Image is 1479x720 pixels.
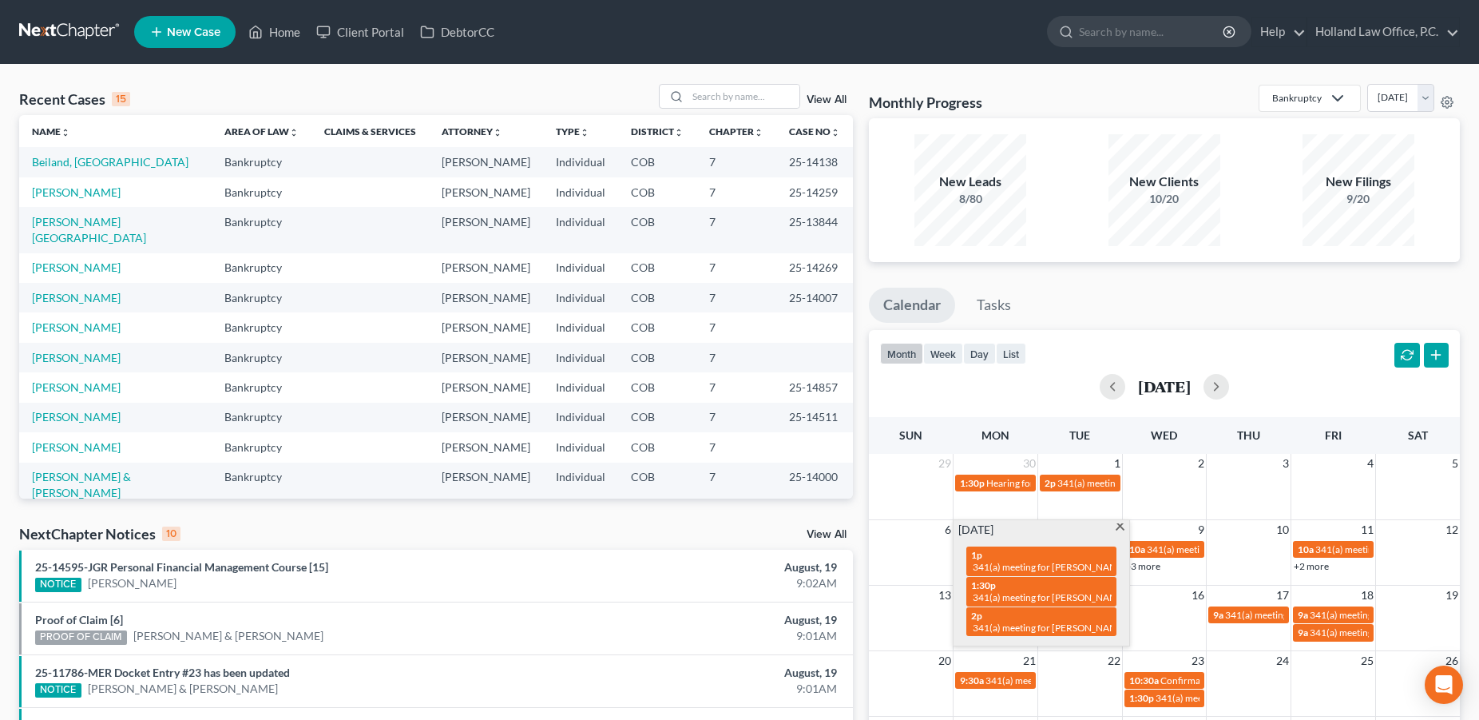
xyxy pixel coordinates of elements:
div: 9:02AM [581,575,837,591]
span: 5 [1450,454,1460,473]
span: 1:30p [971,579,996,591]
a: Help [1252,18,1306,46]
h3: Monthly Progress [869,93,982,112]
span: 341(a) meeting for [PERSON_NAME] [1156,692,1310,704]
td: 25-14269 [776,253,853,283]
div: August, 19 [581,559,837,575]
span: 12 [1444,520,1460,539]
td: Bankruptcy [212,147,311,177]
span: 341(a) meeting for [PERSON_NAME] [1310,609,1464,621]
span: 2p [971,610,982,622]
span: Mon [981,428,1009,442]
span: 9a [1298,627,1308,638]
button: list [996,343,1026,364]
td: 25-13844 [776,207,853,253]
span: 1:30p [1129,692,1154,704]
i: unfold_more [580,128,589,137]
a: +3 more [1125,560,1160,572]
a: 25-14595-JGR Personal Financial Management Course [15] [35,560,328,574]
td: COB [618,343,696,372]
td: Bankruptcy [212,372,311,402]
td: Bankruptcy [212,463,311,508]
div: NextChapter Notices [19,524,180,543]
span: 26 [1444,651,1460,670]
td: [PERSON_NAME] [429,403,543,432]
a: Typeunfold_more [556,125,589,137]
a: [PERSON_NAME] [32,410,121,424]
div: 15 [112,92,130,106]
td: COB [618,372,696,402]
a: [PERSON_NAME][GEOGRAPHIC_DATA] [32,215,146,245]
a: 25-11786-MER Docket Entry #23 has been updated [35,666,290,679]
td: 7 [696,432,776,462]
a: [PERSON_NAME] [32,320,121,334]
td: [PERSON_NAME] [429,283,543,312]
span: 19 [1444,586,1460,605]
td: 7 [696,177,776,207]
span: Hearing for [PERSON_NAME] [986,477,1111,489]
i: unfold_more [289,128,299,137]
span: 10a [1298,543,1314,555]
th: Claims & Services [311,115,429,147]
h2: [DATE] [1138,378,1191,395]
div: 9:01AM [581,681,837,697]
td: 7 [696,283,776,312]
span: Thu [1237,428,1260,442]
td: COB [618,147,696,177]
span: 10 [1275,520,1291,539]
div: Open Intercom Messenger [1425,666,1463,704]
td: [PERSON_NAME] [429,463,543,508]
i: unfold_more [674,128,684,137]
td: 7 [696,372,776,402]
button: week [923,343,963,364]
a: [PERSON_NAME] [32,185,121,199]
td: 25-14000 [776,463,853,508]
span: 4 [1366,454,1375,473]
td: 7 [696,147,776,177]
span: 341(a) meeting for [PERSON_NAME] & [PERSON_NAME] [1225,609,1464,621]
span: 10a [1129,543,1145,555]
td: 7 [696,343,776,372]
div: New Leads [914,173,1026,191]
span: New Case [167,26,220,38]
a: Districtunfold_more [631,125,684,137]
div: 10/20 [1108,191,1220,207]
div: August, 19 [581,612,837,628]
td: [PERSON_NAME] [429,312,543,342]
a: [PERSON_NAME] & [PERSON_NAME] [88,681,278,697]
td: Individual [543,177,618,207]
td: Individual [543,283,618,312]
span: 341(a) meeting for [PERSON_NAME] & [PERSON_NAME] [985,674,1224,686]
td: COB [618,312,696,342]
span: Tue [1069,428,1090,442]
a: Nameunfold_more [32,125,70,137]
span: 23 [1190,651,1206,670]
a: Holland Law Office, P.C. [1307,18,1459,46]
span: 1p [971,549,982,561]
button: month [880,343,923,364]
a: Tasks [962,288,1025,323]
a: View All [807,529,847,540]
span: 2 [1196,454,1206,473]
a: [PERSON_NAME] [32,291,121,304]
a: [PERSON_NAME] & [PERSON_NAME] [133,628,323,644]
input: Search by name... [688,85,799,108]
td: Bankruptcy [212,253,311,283]
td: Individual [543,403,618,432]
td: 25-14511 [776,403,853,432]
a: [PERSON_NAME] & [PERSON_NAME] [32,470,131,499]
a: [PERSON_NAME] [32,380,121,394]
span: [DATE] [958,522,993,538]
div: NOTICE [35,683,81,698]
span: 9 [1196,520,1206,539]
a: Beiland, [GEOGRAPHIC_DATA] [32,155,188,169]
td: Bankruptcy [212,177,311,207]
div: PROOF OF CLAIM [35,630,127,645]
td: Bankruptcy [212,207,311,253]
span: 341(a) meeting for [PERSON_NAME] [973,561,1127,573]
td: COB [618,207,696,253]
span: 22 [1106,651,1122,670]
a: DebtorCC [412,18,502,46]
a: [PERSON_NAME] [32,261,121,274]
span: 3 [1281,454,1291,473]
